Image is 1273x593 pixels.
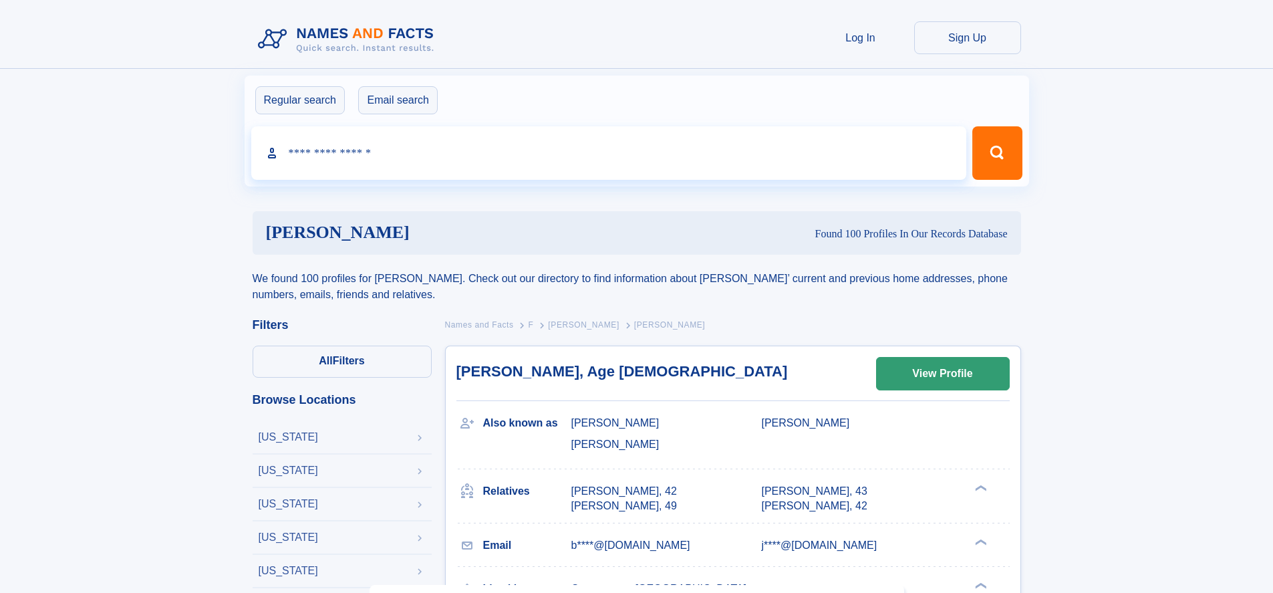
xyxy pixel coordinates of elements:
[259,566,318,576] div: [US_STATE]
[253,21,445,57] img: Logo Names and Facts
[762,499,867,513] a: [PERSON_NAME], 42
[634,320,706,330] span: [PERSON_NAME]
[319,355,332,366] span: All
[571,417,660,429] span: [PERSON_NAME]
[548,320,619,330] span: [PERSON_NAME]
[612,227,1007,241] div: Found 100 Profiles In Our Records Database
[483,534,571,557] h3: Email
[972,581,988,590] div: ❯
[972,538,988,546] div: ❯
[762,484,867,499] a: [PERSON_NAME], 43
[255,86,345,114] label: Regular search
[528,320,533,330] span: F
[912,358,972,389] div: View Profile
[358,86,437,114] label: Email search
[253,255,1021,303] div: We found 100 profiles for [PERSON_NAME]. Check out our directory to find information about [PERSO...
[259,465,318,476] div: [US_STATE]
[259,432,318,443] div: [US_STATE]
[253,346,432,378] label: Filters
[253,394,432,406] div: Browse Locations
[762,417,850,429] span: [PERSON_NAME]
[877,358,1009,390] a: View Profile
[483,480,571,503] h3: Relatives
[972,483,988,492] div: ❯
[445,316,514,333] a: Names and Facts
[259,532,318,543] div: [US_STATE]
[807,21,914,54] a: Log In
[571,499,677,513] a: [PERSON_NAME], 49
[528,316,533,333] a: F
[251,126,967,180] input: search input
[972,126,1022,180] button: Search Button
[253,319,432,331] div: Filters
[266,225,613,241] h1: [PERSON_NAME]
[456,363,788,380] a: [PERSON_NAME], Age [DEMOGRAPHIC_DATA]
[548,316,619,333] a: [PERSON_NAME]
[571,439,660,450] span: [PERSON_NAME]
[483,412,571,435] h3: Also known as
[571,484,677,499] a: [PERSON_NAME], 42
[914,21,1021,54] a: Sign Up
[259,499,318,509] div: [US_STATE]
